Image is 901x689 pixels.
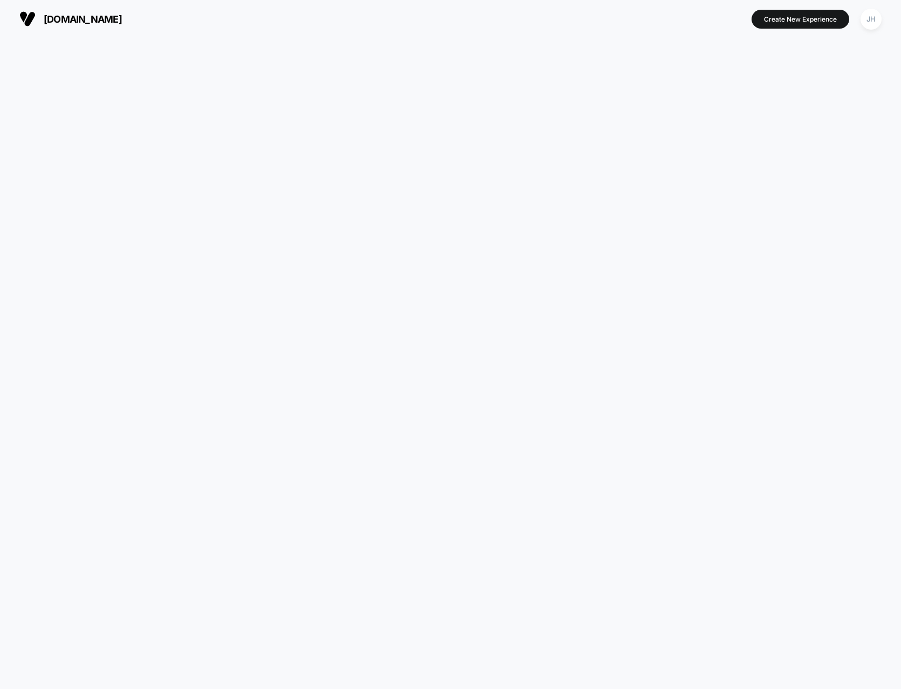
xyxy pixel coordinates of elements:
div: JH [861,9,882,30]
button: [DOMAIN_NAME] [16,10,125,28]
img: Visually logo [19,11,36,27]
button: JH [857,8,885,30]
button: Create New Experience [752,10,849,29]
span: [DOMAIN_NAME] [44,13,122,25]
